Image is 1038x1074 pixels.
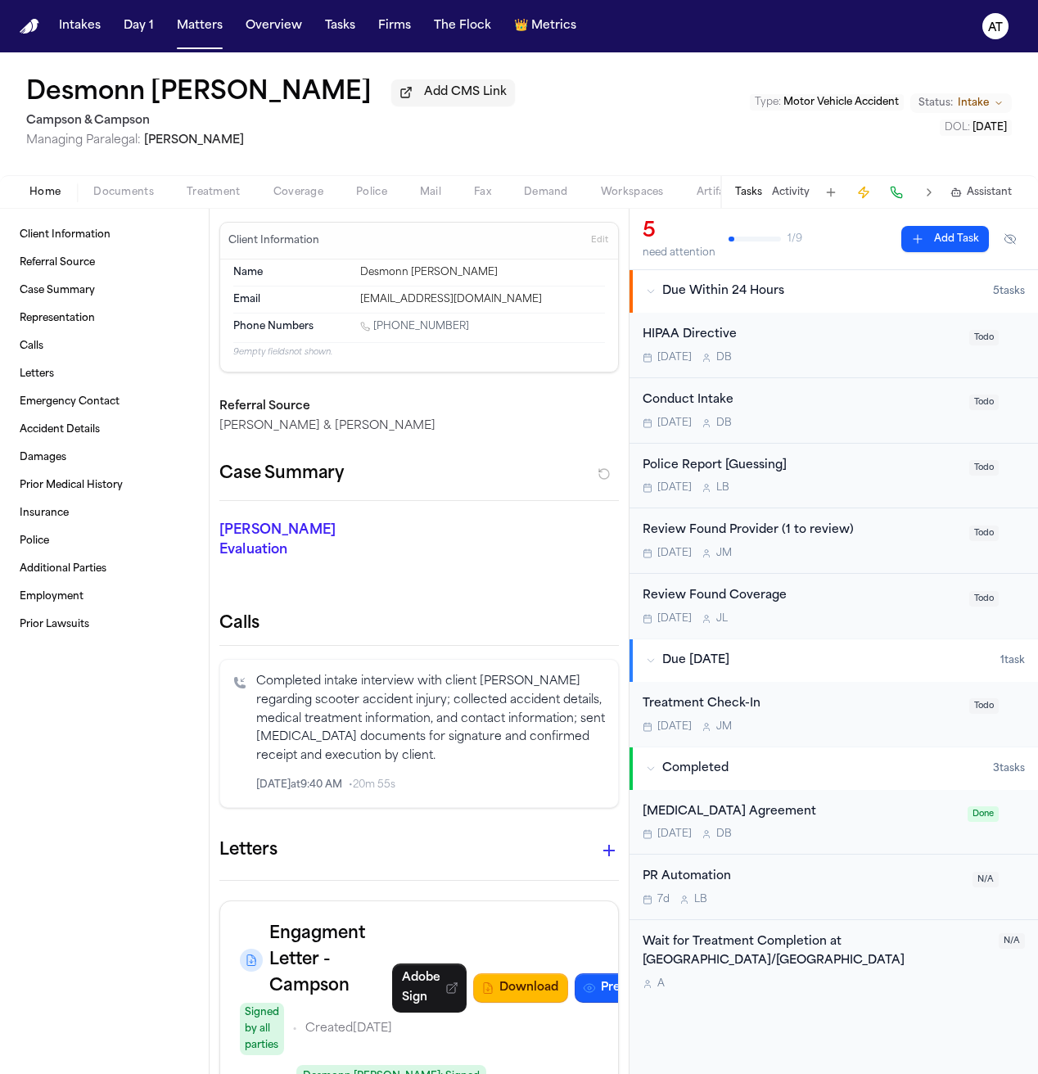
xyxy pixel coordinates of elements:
div: [MEDICAL_DATA] Agreement [643,803,958,822]
p: 9 empty fields not shown. [233,346,605,359]
span: Edit [591,235,608,246]
button: Intakes [52,11,107,41]
span: J M [716,720,732,733]
span: [DATE] at 9:40 AM [256,778,342,792]
span: [DATE] [973,123,1007,133]
h3: Referral Source [219,399,619,415]
span: Motor Vehicle Accident [783,97,899,107]
a: The Flock [427,11,498,41]
span: Insurance [20,507,69,520]
span: Todo [969,330,999,345]
span: Employment [20,590,83,603]
a: Client Information [13,222,196,248]
button: Download [473,973,568,1003]
span: Client Information [20,228,111,241]
button: Tasks [735,186,762,199]
span: Home [29,186,61,199]
button: Add CMS Link [391,79,515,106]
button: Edit DOL: 2025-08-15 [940,120,1012,136]
button: Edit matter name [26,79,372,108]
div: [EMAIL_ADDRESS][DOMAIN_NAME] [360,293,605,306]
h1: Letters [219,837,278,864]
span: crown [514,18,528,34]
span: Status: [918,97,953,110]
span: Police [20,535,49,548]
span: Letters [20,368,54,381]
a: Call 1 (862) 230-5491 [360,320,469,333]
span: D B [716,417,732,430]
span: [PERSON_NAME] [144,134,244,147]
button: Change status from Intake [910,93,1012,113]
a: Additional Parties [13,556,196,582]
button: Matters [170,11,229,41]
a: Home [20,19,39,34]
div: Open task: Review Found Provider (1 to review) [630,508,1038,574]
img: Finch Logo [20,19,39,34]
div: Police Report [Guessing] [643,457,959,476]
span: 1 task [1000,654,1025,667]
span: Police [356,186,387,199]
div: PR Automation [643,868,963,887]
button: Assistant [950,186,1012,199]
div: 5 [643,219,715,245]
button: Day 1 [117,11,160,41]
span: Referral Source [20,256,95,269]
span: N/A [973,872,999,887]
span: Completed [662,760,729,777]
span: Todo [969,526,999,541]
span: [DATE] [657,481,692,494]
div: Open task: Wait for Treatment Completion at NYC Health + Hospitals/Lincoln [630,920,1038,1004]
button: Edit [586,228,613,254]
button: Edit Type: Motor Vehicle Accident [750,94,904,111]
button: Overview [239,11,309,41]
span: D B [716,828,732,841]
span: Damages [20,451,66,464]
div: Conduct Intake [643,391,959,410]
span: D B [716,351,732,364]
button: Due Within 24 Hours5tasks [630,270,1038,313]
a: Adobe Sign [392,963,467,1013]
button: Tasks [318,11,362,41]
span: Type : [755,97,781,107]
div: Review Found Provider (1 to review) [643,521,959,540]
span: Due Within 24 Hours [662,283,784,300]
div: Open task: Retainer Agreement [630,790,1038,855]
div: HIPAA Directive [643,326,959,345]
div: need attention [643,246,715,259]
a: Accident Details [13,417,196,443]
button: Add Task [819,181,842,204]
span: L B [694,893,707,906]
h1: Desmonn [PERSON_NAME] [26,79,372,108]
span: J L [716,612,728,625]
span: Phone Numbers [233,320,314,333]
h3: Client Information [225,234,323,247]
button: crownMetrics [508,11,583,41]
span: Add CMS Link [424,84,507,101]
span: Intake [958,97,989,110]
div: Desmonn [PERSON_NAME] [360,266,605,279]
p: Created [DATE] [305,1019,392,1039]
button: Activity [772,186,810,199]
span: Todo [969,460,999,476]
h3: Engagment Letter - Campson [269,921,392,1000]
span: Artifacts [697,186,741,199]
div: Open task: Conduct Intake [630,378,1038,444]
div: Wait for Treatment Completion at [GEOGRAPHIC_DATA]/[GEOGRAPHIC_DATA] [643,933,989,971]
span: • [292,1019,297,1039]
span: Coverage [273,186,323,199]
span: Documents [93,186,154,199]
span: [DATE] [657,612,692,625]
span: Additional Parties [20,562,106,575]
span: DOL : [945,123,970,133]
button: Completed3tasks [630,747,1038,790]
span: Treatment [187,186,241,199]
span: L B [716,481,729,494]
span: 7d [657,893,670,906]
span: Assistant [967,186,1012,199]
span: Mail [420,186,441,199]
span: Case Summary [20,284,95,297]
h2: Case Summary [219,461,344,487]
